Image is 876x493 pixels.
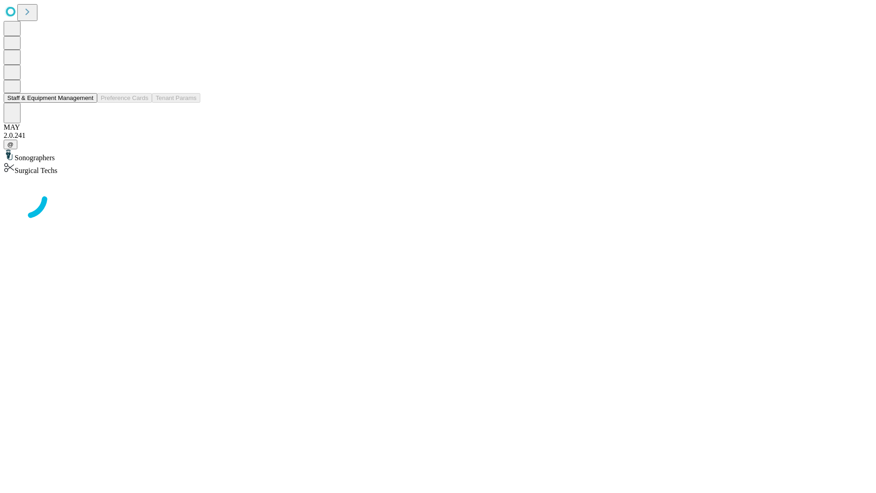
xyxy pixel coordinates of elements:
[4,140,17,149] button: @
[97,93,152,103] button: Preference Cards
[4,93,97,103] button: Staff & Equipment Management
[4,131,872,140] div: 2.0.241
[4,149,872,162] div: Sonographers
[4,123,872,131] div: MAY
[4,162,872,175] div: Surgical Techs
[152,93,200,103] button: Tenant Params
[7,141,14,148] span: @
